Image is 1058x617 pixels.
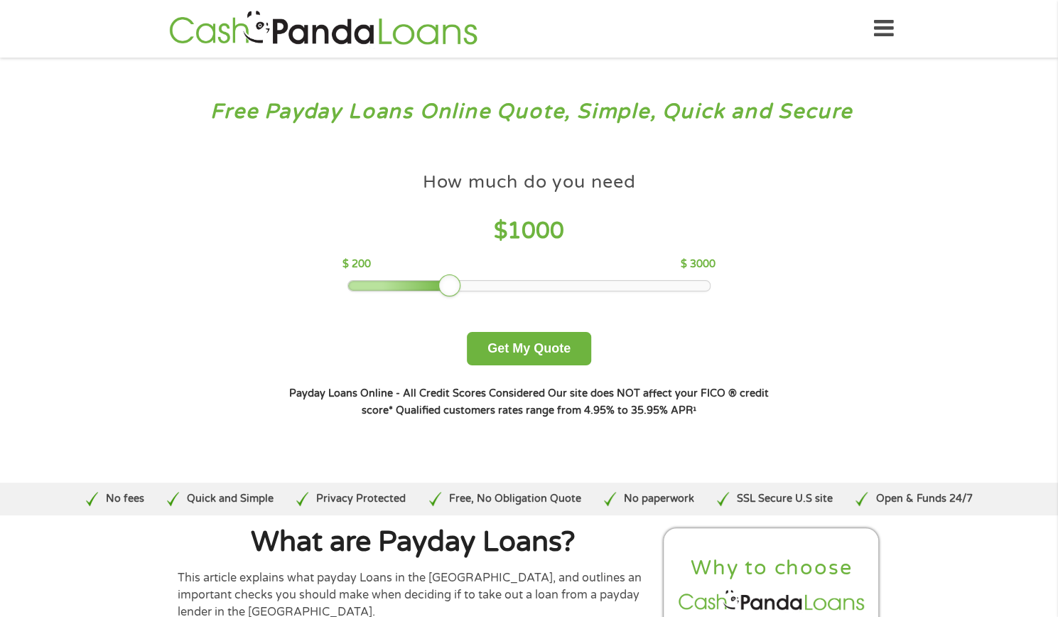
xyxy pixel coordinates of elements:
[624,491,694,507] p: No paperwork
[289,387,545,399] strong: Payday Loans Online - All Credit Scores Considered
[467,332,591,365] button: Get My Quote
[316,491,406,507] p: Privacy Protected
[681,257,716,272] p: $ 3000
[737,491,833,507] p: SSL Secure U.S site
[187,491,274,507] p: Quick and Simple
[507,218,564,245] span: 1000
[106,491,144,507] p: No fees
[448,491,581,507] p: Free, No Obligation Quote
[396,404,696,417] strong: Qualified customers rates range from 4.95% to 35.95% APR¹
[178,528,649,557] h1: What are Payday Loans?
[165,9,482,49] img: GetLoanNow Logo
[41,99,1017,125] h3: Free Payday Loans Online Quote, Simple, Quick and Secure
[875,491,972,507] p: Open & Funds 24/7
[342,257,371,272] p: $ 200
[676,555,868,581] h2: Why to choose
[423,171,636,194] h4: How much do you need
[362,387,769,417] strong: Our site does NOT affect your FICO ® credit score*
[342,217,716,246] h4: $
